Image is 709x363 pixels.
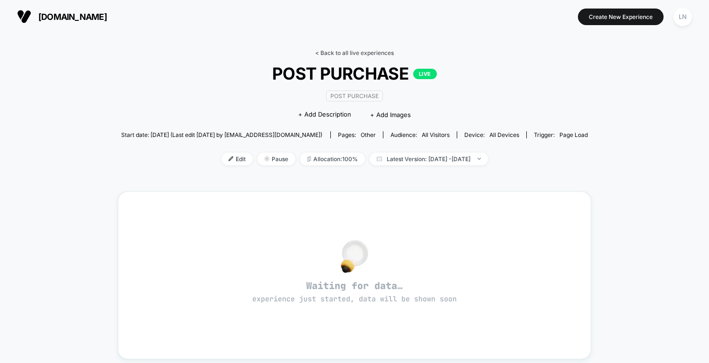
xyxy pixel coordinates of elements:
p: LIVE [413,69,437,79]
span: Post Purchase [326,91,383,101]
span: All Visitors [422,131,450,138]
img: Visually logo [17,9,31,24]
img: rebalance [307,156,311,162]
img: end [265,156,269,161]
img: end [478,158,481,160]
span: other [361,131,376,138]
span: all devices [489,131,519,138]
img: no_data [341,240,368,273]
span: POST PURCHASE [144,64,565,83]
span: experience just started, data will be shown soon [252,294,457,304]
button: Create New Experience [578,9,664,25]
a: < Back to all live experiences [315,49,394,56]
button: [DOMAIN_NAME] [14,9,110,24]
span: Device: [457,131,526,138]
div: Pages: [338,131,376,138]
button: LN [671,7,695,27]
span: Latest Version: [DATE] - [DATE] [370,153,488,165]
div: LN [674,8,692,26]
div: Trigger: [534,131,588,138]
span: Pause [257,153,295,165]
span: [DOMAIN_NAME] [38,12,107,22]
span: Waiting for data… [135,280,574,304]
span: Allocation: 100% [300,153,365,165]
span: Page Load [559,131,588,138]
span: + Add Images [370,111,411,118]
img: calendar [377,156,382,161]
span: Edit [222,153,253,165]
img: edit [229,156,233,161]
div: Audience: [390,131,450,138]
span: Start date: [DATE] (Last edit [DATE] by [EMAIL_ADDRESS][DOMAIN_NAME]) [121,131,322,138]
span: + Add Description [298,110,351,119]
